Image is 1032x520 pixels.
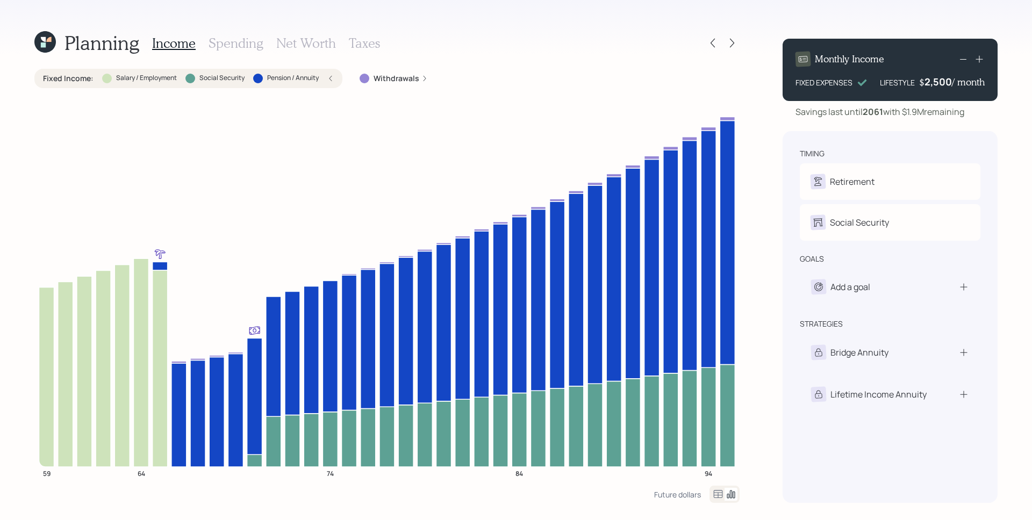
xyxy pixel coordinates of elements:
div: goals [800,254,824,264]
label: Pension / Annuity [267,74,319,83]
tspan: 64 [138,468,145,478]
div: strategies [800,319,843,329]
tspan: 59 [43,468,51,478]
div: Social Security [830,216,889,229]
div: Bridge Annuity [830,346,888,359]
label: Fixed Income : [43,73,94,84]
div: Savings last until with $1.9M remaining [795,105,964,118]
h3: Taxes [349,35,380,51]
h3: Spending [209,35,263,51]
div: LIFESTYLE [880,77,915,88]
h3: Income [152,35,196,51]
tspan: 74 [327,468,334,478]
h4: / month [952,76,985,88]
div: Add a goal [830,280,870,293]
tspan: 84 [515,468,523,478]
div: FIXED EXPENSES [795,77,852,88]
h4: Monthly Income [815,53,884,65]
div: timing [800,148,825,159]
div: Retirement [830,175,875,188]
b: 2061 [863,106,883,118]
h4: $ [919,76,924,88]
tspan: 94 [705,468,712,478]
div: 2,500 [924,75,952,88]
div: Future dollars [654,489,701,500]
label: Social Security [199,74,245,83]
h1: Planning [64,31,139,54]
h3: Net Worth [276,35,336,51]
div: Lifetime Income Annuity [830,388,927,401]
label: Salary / Employment [116,74,177,83]
label: Withdrawals [374,73,419,84]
